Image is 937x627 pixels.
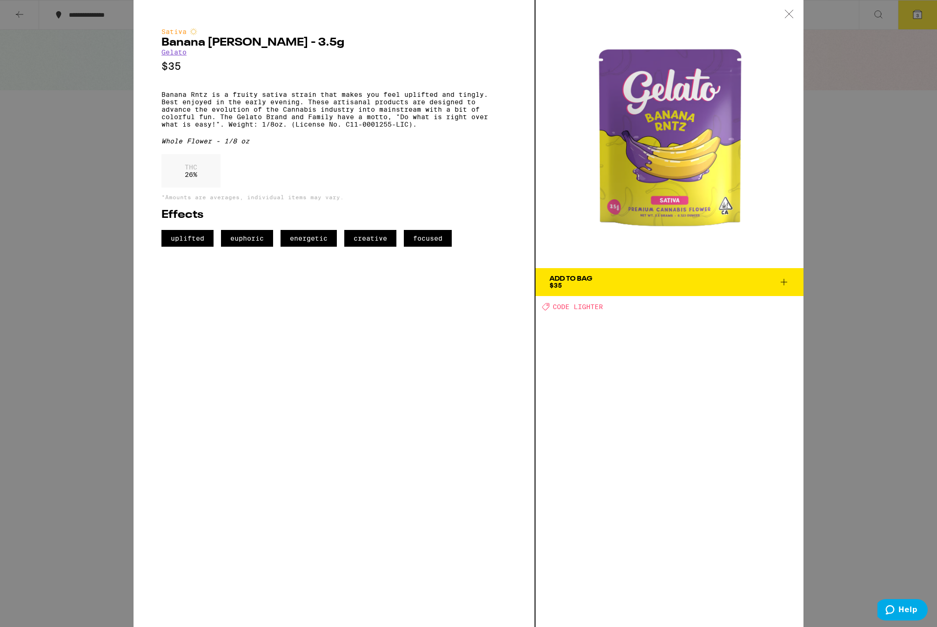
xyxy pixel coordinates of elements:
[190,28,197,35] img: sativaColor.svg
[161,230,214,247] span: uplifted
[221,230,273,247] span: euphoric
[404,230,452,247] span: focused
[161,209,507,221] h2: Effects
[161,28,507,35] div: Sativa
[553,303,603,310] span: CODE LIGHTER
[185,163,197,171] p: THC
[281,230,337,247] span: energetic
[161,154,221,188] div: 26 %
[161,194,507,200] p: *Amounts are averages, individual items may vary.
[344,230,396,247] span: creative
[161,48,187,56] a: Gelato
[549,276,592,282] div: Add To Bag
[877,599,928,622] iframe: Opens a widget where you can find more information
[161,137,507,145] div: Whole Flower - 1/8 oz
[161,37,507,48] h2: Banana [PERSON_NAME] - 3.5g
[161,61,507,72] p: $35
[161,91,507,128] p: Banana Rntz is a fruity sativa strain that makes you feel uplifted and tingly. Best enjoyed in th...
[535,268,803,296] button: Add To Bag$35
[549,282,562,289] span: $35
